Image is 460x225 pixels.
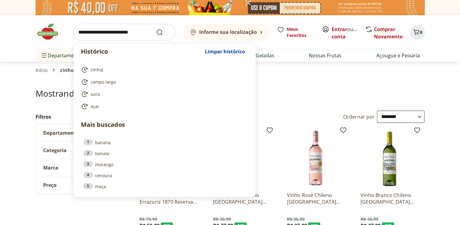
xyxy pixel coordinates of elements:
[277,26,315,38] a: Meus Favoritos
[36,111,127,123] h2: Filtros
[83,172,246,179] a: 4cenoura
[36,23,66,41] img: Hortifruti
[91,103,99,109] span: açai
[43,130,79,136] span: Departamento
[213,216,231,222] span: R$ 36,99
[420,29,422,35] span: 0
[361,192,418,205] a: Vinho Branco Chileno [GEOGRAPHIC_DATA] Sauvignon Blanc 750ml
[374,26,403,40] a: Comprar Novamente
[91,79,116,85] span: campo largo
[81,91,246,98] a: suco
[81,120,248,129] p: Mais buscados
[36,142,127,159] button: Categoria
[83,172,93,178] div: 4
[40,48,84,63] span: Departamentos
[81,47,202,56] p: Histórico
[43,165,58,171] span: Marca
[81,66,246,73] a: zinho[
[287,26,315,38] span: Meus Favoritos
[83,161,93,167] div: 3
[83,150,246,157] a: 2tomate
[410,25,425,40] button: Carrinho
[73,24,175,41] input: search
[83,161,246,168] a: 3morango
[40,48,48,63] button: Menu
[36,88,425,98] h1: Mostrando resultados para:
[199,29,257,35] b: Informe sua localização
[361,216,378,222] span: R$ 36,99
[83,183,246,190] a: 5maça
[36,67,48,73] a: Início
[213,192,271,205] a: Vinho Tinto Chileno [GEOGRAPHIC_DATA] Carménère 750ml
[361,129,418,187] img: Vinho Branco Chileno Santa Carolina Reservado Sauvignon Blanc 750ml
[36,159,127,176] button: Marca
[83,150,93,156] div: 2
[91,91,100,97] span: suco
[81,78,246,86] a: campo largo
[309,52,341,59] a: Nossas Frutas
[43,147,67,153] span: Categoria
[332,26,359,40] span: ou
[43,182,57,188] span: Preço
[83,183,93,189] div: 5
[60,67,75,73] span: zinho[
[140,192,197,205] a: Vinho Chileno Tinto Errazuriz 1870 Reserva Cabernet Sauvignon - 750Ml
[36,177,127,194] button: Preço
[343,113,375,120] label: Ordernar por
[287,216,304,222] span: R$ 36,99
[332,26,347,33] a: Entrar
[287,192,344,205] a: Vinho Rosé Chileno [GEOGRAPHIC_DATA] 750ml
[287,129,344,187] img: Vinho Rosé Chileno Santa Carolina Reservado 750ml
[83,139,93,145] div: 1
[332,26,365,40] a: Criar conta
[183,24,270,41] button: Informe sua localização
[202,44,248,59] button: Limpar histórico
[140,216,157,222] span: R$ 79,99
[376,52,420,59] a: Açougue e Peixaria
[36,124,127,141] button: Departamento
[81,103,246,110] a: açai
[91,67,103,73] span: zinho[
[156,29,171,36] button: Submit Search
[205,49,245,54] span: Limpar histórico
[83,139,246,146] a: 1banana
